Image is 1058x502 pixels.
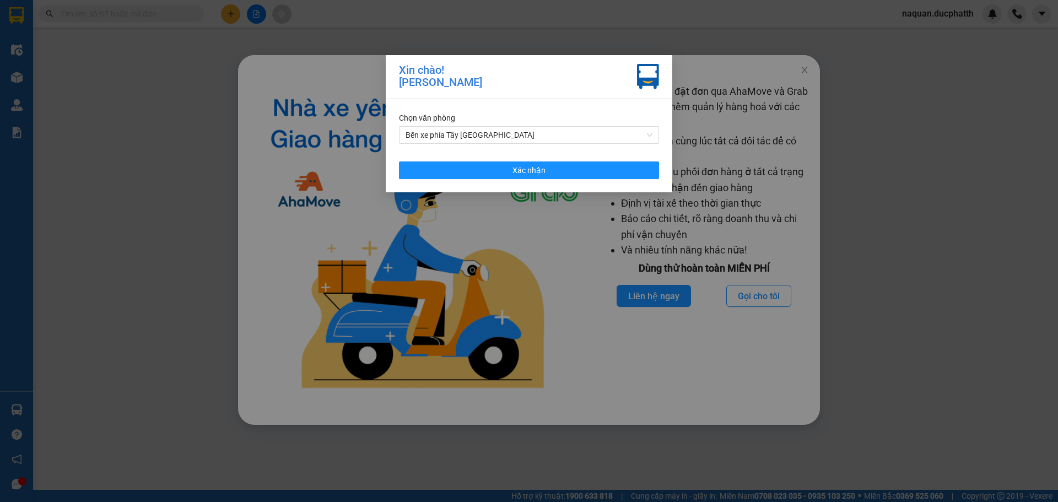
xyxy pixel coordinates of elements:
[512,164,546,176] span: Xác nhận
[406,127,652,143] span: Bến xe phía Tây Thanh Hóa
[399,161,659,179] button: Xác nhận
[637,64,659,89] img: vxr-icon
[399,64,482,89] div: Xin chào! [PERSON_NAME]
[399,112,659,124] div: Chọn văn phòng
